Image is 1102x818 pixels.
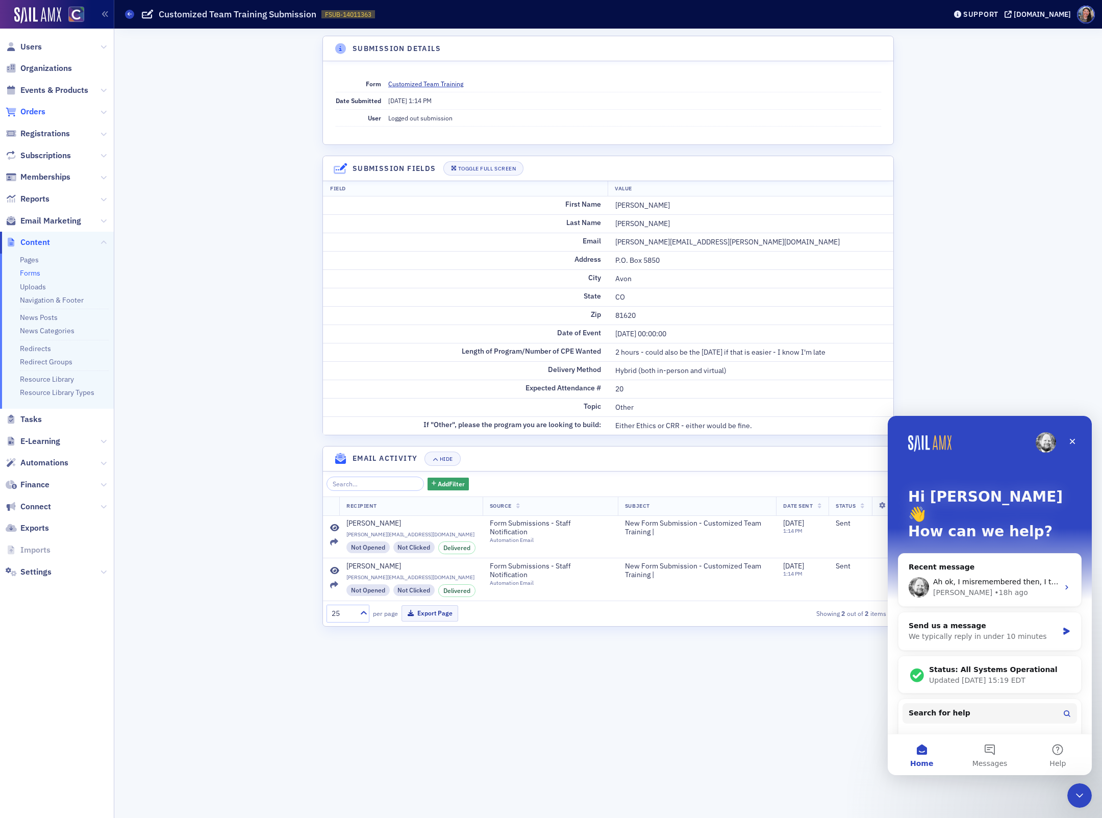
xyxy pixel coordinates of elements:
[20,457,68,468] span: Automations
[20,295,84,305] a: Navigation & Footer
[615,218,886,229] div: [PERSON_NAME]
[327,477,424,491] input: Search…
[159,8,316,20] h1: Customized Team Training Submission
[836,562,886,571] div: Sent
[6,237,50,248] a: Content
[6,106,45,117] a: Orders
[840,609,847,618] strong: 2
[409,96,432,105] span: 1:14 PM
[490,537,602,543] div: Automation Email
[20,85,88,96] span: Events & Products
[615,420,886,431] div: Either Ethics or CRR - either would be fine.
[1005,11,1074,18] button: [DOMAIN_NAME]
[323,214,608,233] td: Last Name
[20,128,70,139] span: Registrations
[6,128,70,139] a: Registrations
[6,436,60,447] a: E-Learning
[6,544,51,556] a: Imports
[21,292,83,303] span: Search for help
[332,608,354,619] div: 25
[373,609,398,618] label: per page
[6,171,70,183] a: Memberships
[490,580,602,586] div: Automation Email
[20,193,49,205] span: Reports
[45,171,105,182] div: [PERSON_NAME]
[41,260,138,268] span: Updated [DATE] 15:19 EDT
[20,357,72,366] a: Redirect Groups
[11,240,193,278] div: Status: All Systems OperationalUpdated [DATE] 15:19 EDT
[888,416,1092,775] iframe: Intercom live chat
[490,562,611,586] a: Form Submissions - Staff NotificationAutomation Email
[615,255,886,266] div: P.O. Box 5850
[6,501,51,512] a: Connect
[85,344,120,351] span: Messages
[176,16,194,35] div: Close
[20,326,74,335] a: News Categories
[136,318,204,359] button: Help
[6,85,88,96] a: Events & Products
[323,181,608,196] th: Field
[615,347,886,358] div: 2 hours - could also be the [DATE] if that is easier - I know I'm late
[323,306,608,325] td: Zip
[615,237,886,247] div: [PERSON_NAME][EMAIL_ADDRESS][PERSON_NAME][DOMAIN_NAME]
[323,233,608,251] td: Email
[14,7,61,23] img: SailAMX
[388,79,471,88] a: Customized Team Training
[20,282,46,291] a: Uploads
[20,150,71,161] span: Subscriptions
[438,541,475,554] div: Delivered
[323,196,608,215] td: First Name
[863,609,870,618] strong: 2
[608,181,893,196] th: Value
[490,519,611,543] a: Form Submissions - Staff NotificationAutomation Email
[458,166,516,171] div: Toggle Full Screen
[1014,10,1071,19] div: [DOMAIN_NAME]
[10,196,194,235] div: Send us a messageWe typically reply in under 10 minutes
[615,384,886,394] div: 20
[323,269,608,288] td: City
[490,562,602,580] span: Form Submissions - Staff Notification
[6,566,52,578] a: Settings
[20,566,52,578] span: Settings
[323,398,608,416] td: Topic
[346,584,390,596] div: Not Opened
[346,562,475,571] a: [PERSON_NAME]
[323,416,608,435] td: If "Other", please the program you are looking to build:
[20,106,45,117] span: Orders
[21,215,170,226] div: We typically reply in under 10 minutes
[20,41,42,53] span: Users
[346,541,390,553] div: Not Opened
[323,325,608,343] td: Date of Event
[783,570,803,577] time: 1:14 PM
[323,288,608,306] td: State
[20,436,60,447] span: E-Learning
[615,200,886,211] div: [PERSON_NAME]
[6,193,49,205] a: Reports
[20,171,70,183] span: Memberships
[6,215,81,227] a: Email Marketing
[402,605,458,621] button: Export Page
[625,562,769,580] span: New Form Submission - Customized Team Training |
[783,502,813,509] span: Date Sent
[20,414,42,425] span: Tasks
[443,161,524,176] button: Toggle Full Screen
[490,519,602,537] span: Form Submissions - Staff Notification
[45,162,531,170] span: Ah ok, I misremembered then, I thought it was correct post registration or on another screen. Tha...
[68,7,84,22] img: SailAMX
[346,531,475,538] span: [PERSON_NAME][EMAIL_ADDRESS][DOMAIN_NAME]
[707,609,886,618] div: Showing out of items
[346,502,377,509] span: Recipient
[21,316,171,327] div: Redirect an Event to a 3rd Party URL
[353,453,418,464] h4: Email Activity
[20,501,51,512] span: Connect
[1077,6,1095,23] span: Profile
[615,402,886,413] div: Other
[6,150,71,161] a: Subscriptions
[325,10,371,19] span: FSUB-14011363
[615,310,886,321] div: 81620
[783,518,804,528] span: [DATE]
[323,361,608,380] td: Delivery Method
